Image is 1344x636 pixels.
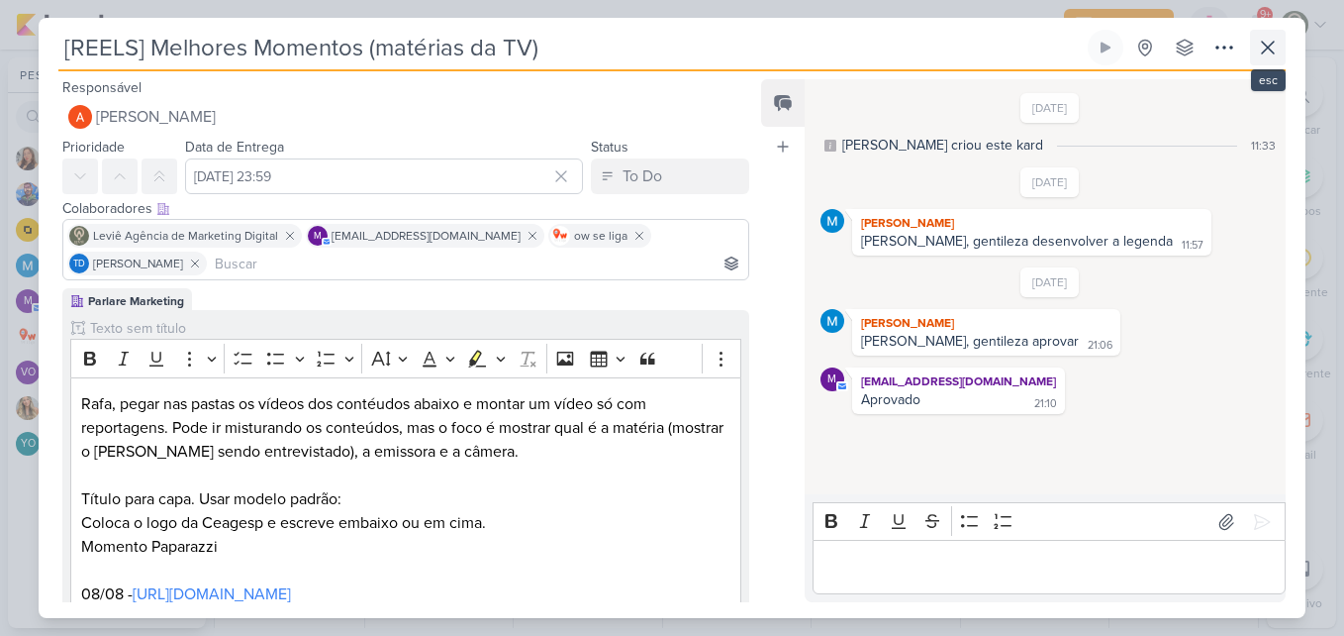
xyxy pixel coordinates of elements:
img: MARIANA MIRANDA [820,209,844,233]
div: 21:10 [1034,396,1057,412]
input: Texto sem título [86,318,741,339]
p: m [314,232,322,242]
div: Colaboradores [62,198,749,219]
div: 11:57 [1182,238,1203,254]
p: Coloca o logo da Ceagesp e escreve embaixo ou em cima. [81,511,730,535]
span: ow se liga [574,227,627,245]
div: [PERSON_NAME] criou este kard [842,135,1043,156]
span: [PERSON_NAME] [96,105,216,129]
div: Editor toolbar [70,339,741,377]
p: Rafa, pegar nas pastas os vídeos dos contéudos abaixo e montar um vídeo só com reportagens. Pode ... [81,392,730,464]
button: To Do [591,159,749,194]
div: Aprovado [861,391,920,408]
div: mlegnaioli@gmail.com [820,368,844,391]
span: [PERSON_NAME] [93,255,183,272]
div: To Do [623,164,662,188]
div: [PERSON_NAME], gentileza aprovar [861,333,1079,350]
button: [PERSON_NAME] [62,99,749,135]
div: Editor editing area: main [813,540,1286,594]
input: Kard Sem Título [58,30,1084,65]
div: 11:33 [1251,137,1276,155]
div: esc [1251,69,1286,91]
a: [URL][DOMAIN_NAME] [133,584,291,604]
label: Responsável [62,79,142,96]
div: [EMAIL_ADDRESS][DOMAIN_NAME] [856,371,1061,391]
label: Prioridade [62,139,125,156]
div: [PERSON_NAME] [856,213,1207,233]
div: 21:06 [1088,338,1112,354]
p: m [827,374,836,385]
div: Editor toolbar [813,502,1286,541]
img: Amanda ARAUJO [68,105,92,129]
label: Data de Entrega [185,139,284,156]
span: [EMAIL_ADDRESS][DOMAIN_NAME] [332,227,521,245]
span: Leviê Agência de Marketing Digital [93,227,278,245]
div: [PERSON_NAME] [856,313,1116,333]
div: Ligar relógio [1098,40,1113,55]
label: Status [591,139,628,156]
div: Thais de carvalho [69,254,89,273]
img: ow se liga [550,226,570,246]
div: [PERSON_NAME], gentileza desenvolver a legenda [861,233,1173,250]
img: MARIANA MIRANDA [820,309,844,333]
input: Buscar [211,252,744,275]
img: Leviê Agência de Marketing Digital [69,226,89,246]
div: mlegnaioli@gmail.com [308,226,328,246]
input: Select a date [185,159,583,194]
p: Título para capa. Usar modelo padrão: [81,487,730,511]
div: Parlare Marketing [88,292,184,310]
p: Td [73,260,85,269]
p: Momento Paparazzi [81,535,730,559]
